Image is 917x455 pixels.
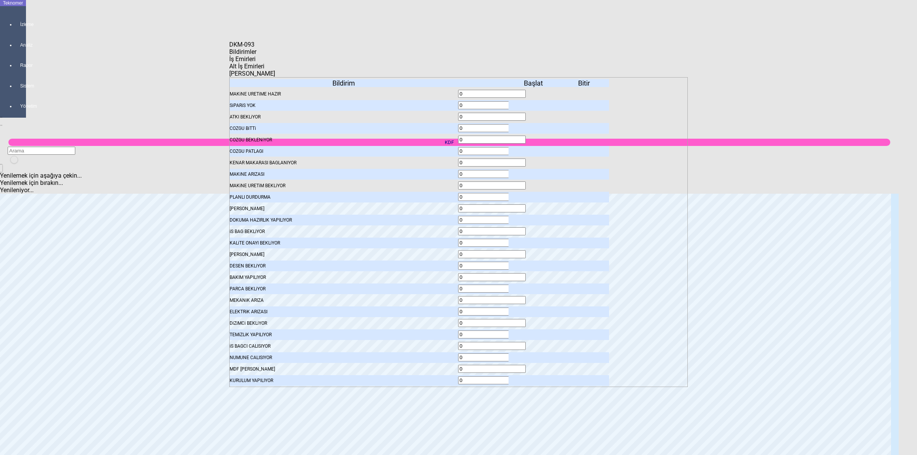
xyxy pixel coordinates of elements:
[230,375,458,386] div: KURULUM YAPILIYOR
[230,134,458,145] div: COZGU BEKLENiYOR
[230,261,458,271] div: DESEN BEKLiYOR
[458,181,526,189] input: With Spin And Buttons
[458,193,526,201] input: With Spin And Buttons
[230,364,458,374] div: MDF [PERSON_NAME]
[229,63,264,70] span: Alt İş Emirleri
[559,79,609,87] div: Bitir
[230,215,458,225] div: DOKUMA HAZIRLIK YAPILIYOR
[230,341,458,351] div: iS BAGCI CALISIYOR
[458,342,526,350] input: With Spin And Buttons
[458,262,526,270] input: With Spin And Buttons
[458,285,526,293] input: With Spin And Buttons
[230,238,458,248] div: KALiTE ONAYI BEKLiYOR
[458,239,526,247] input: With Spin And Buttons
[229,77,688,387] dxi-item: Bildirimler
[458,227,526,235] input: With Spin And Buttons
[230,295,458,306] div: MEKANiK ARIZA
[458,250,526,258] input: With Spin And Buttons
[230,283,458,294] div: PARCA BEKLiYOR
[458,124,526,132] input: With Spin And Buttons
[230,112,458,122] div: ATKI BEKLiYOR
[458,101,526,109] input: With Spin And Buttons
[230,249,458,260] div: [PERSON_NAME]
[230,192,458,202] div: PLANLI DURDURMA
[458,296,526,304] input: With Spin And Buttons
[229,48,256,55] span: Bildirimler
[230,329,458,340] div: TEMiZLiK YAPILIYOR
[230,272,458,283] div: BAKIM YAPILIYOR
[458,147,526,155] input: With Spin And Buttons
[230,352,458,363] div: NUMUNE CALISIYOR
[458,273,526,281] input: With Spin And Buttons
[230,79,458,87] div: Bildirim
[458,365,526,373] input: With Spin And Buttons
[230,318,458,329] div: DiZiMCi BEKLiYOR
[230,146,458,157] div: COZGU PATLAGI
[458,136,526,144] input: With Spin And Buttons
[458,159,526,167] input: With Spin And Buttons
[230,89,458,99] div: MAKiNE URETiME HAZIR
[229,55,256,63] span: İş Emirleri
[458,113,526,121] input: With Spin And Buttons
[458,308,526,316] input: With Spin And Buttons
[230,306,458,317] div: ELEKTRiK ARIZASI
[458,90,526,98] input: With Spin And Buttons
[458,376,526,384] input: With Spin And Buttons
[458,319,526,327] input: With Spin And Buttons
[458,170,526,178] input: With Spin And Buttons
[458,353,526,361] input: With Spin And Buttons
[458,330,526,338] input: With Spin And Buttons
[229,70,275,77] span: [PERSON_NAME]
[230,100,458,111] div: SiPARiS YOK
[509,79,559,87] div: Başlat
[230,157,458,168] div: KENAR MAKARASI BAGLANIYOR
[230,169,458,180] div: MAKiNE ARIZASI
[230,123,458,134] div: COZGU BiTTi
[230,203,458,214] div: [PERSON_NAME]
[230,226,458,237] div: iS BAG BEKLiYOR
[458,204,526,212] input: With Spin And Buttons
[230,180,458,191] div: MAKiNE URETiM BEKLiYOR
[458,216,526,224] input: With Spin And Buttons
[229,41,258,48] div: DKM-093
